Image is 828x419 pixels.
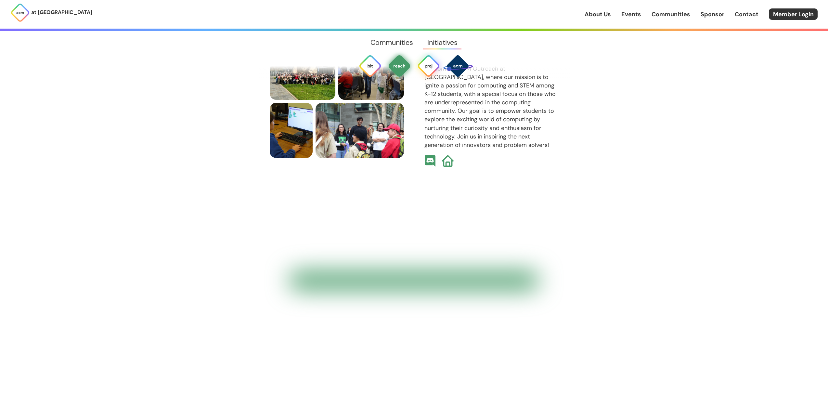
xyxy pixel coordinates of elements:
[424,155,436,167] img: ACM Outreach Discord
[701,10,724,19] a: Sponsor
[31,8,92,17] p: at [GEOGRAPHIC_DATA]
[364,31,420,54] a: Communities
[10,3,92,22] a: at [GEOGRAPHIC_DATA]
[769,8,818,20] a: Member Login
[420,31,464,54] a: Initiatives
[735,10,758,19] a: Contact
[10,3,30,22] img: ACM Logo
[652,10,690,19] a: Communities
[417,54,440,78] img: ACM Projects
[442,155,454,167] img: ACM Outreach Website
[316,103,404,158] img: Boy Scouts and Outreach volunteers share their favorite video games
[358,54,382,78] img: Bit Byte
[270,103,313,158] img: a child studiously considers whether to leave Scratch with their project changes unsaved
[585,10,611,19] a: About Us
[442,50,473,81] img: SPACE
[388,54,411,78] img: ACM Outreach
[424,64,559,149] p: Welcome to ACM Outreach at [GEOGRAPHIC_DATA], where our mission is to ignite a passion for comput...
[621,10,641,19] a: Events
